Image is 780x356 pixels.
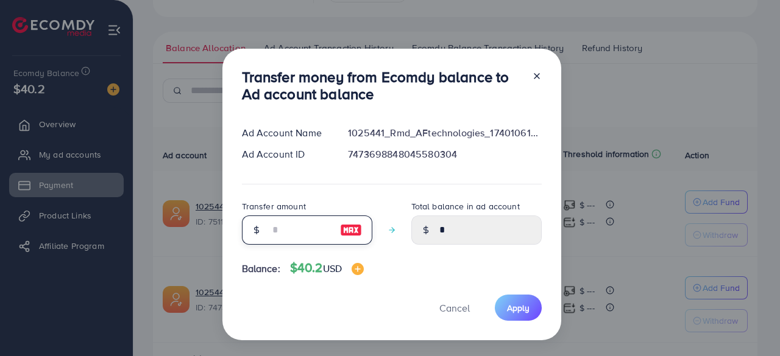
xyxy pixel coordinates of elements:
span: Balance: [242,262,280,276]
h3: Transfer money from Ecomdy balance to Ad account balance [242,68,522,103]
span: Apply [507,302,530,314]
iframe: Chat [728,301,771,347]
div: 7473698848045580304 [338,147,551,161]
div: Ad Account ID [232,147,339,161]
img: image [352,263,364,275]
div: 1025441_Rmd_AFtechnologies_1740106118522 [338,126,551,140]
div: Ad Account Name [232,126,339,140]
span: Cancel [439,301,470,315]
button: Cancel [424,295,485,321]
img: image [340,223,362,237]
span: USD [323,262,342,275]
label: Transfer amount [242,200,306,212]
button: Apply [495,295,542,321]
label: Total balance in ad account [411,200,520,212]
h4: $40.2 [290,260,364,276]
